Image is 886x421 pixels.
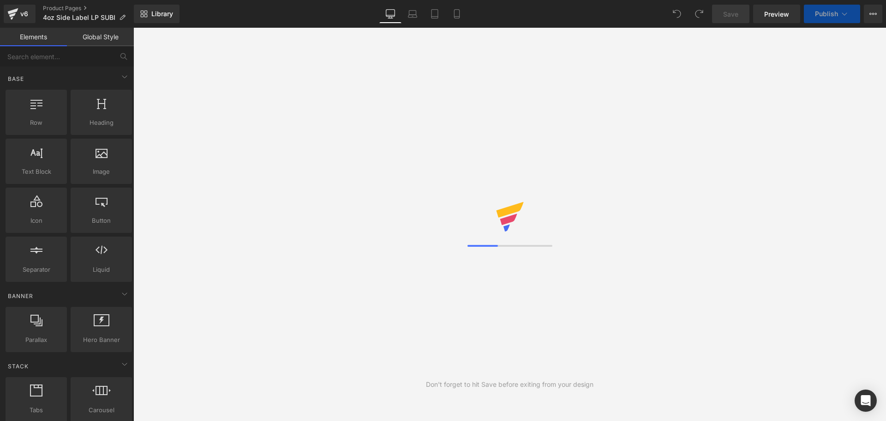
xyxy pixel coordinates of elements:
a: Laptop [401,5,424,23]
span: Tabs [8,405,64,415]
a: Tablet [424,5,446,23]
span: Preview [764,9,789,19]
button: More [864,5,882,23]
span: Image [73,167,129,177]
span: Save [723,9,738,19]
a: Preview [753,5,800,23]
span: Separator [8,265,64,275]
a: New Library [134,5,180,23]
button: Publish [804,5,860,23]
div: Don't forget to hit Save before exiting from your design [426,379,593,390]
a: Mobile [446,5,468,23]
span: Text Block [8,167,64,177]
button: Undo [668,5,686,23]
span: Liquid [73,265,129,275]
a: Desktop [379,5,401,23]
span: Button [73,216,129,226]
span: Heading [73,118,129,128]
span: Library [151,10,173,18]
button: Redo [690,5,708,23]
div: Open Intercom Messenger [855,390,877,412]
span: Publish [815,10,838,18]
div: v6 [18,8,30,20]
span: Hero Banner [73,335,129,345]
a: Product Pages [43,5,134,12]
span: Carousel [73,405,129,415]
span: Stack [7,362,30,371]
span: Row [8,118,64,128]
span: Base [7,74,25,83]
span: Icon [8,216,64,226]
span: Banner [7,292,34,300]
span: Parallax [8,335,64,345]
a: v6 [4,5,36,23]
span: 4oz Side Label LP SUBI [43,14,115,21]
a: Global Style [67,28,134,46]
